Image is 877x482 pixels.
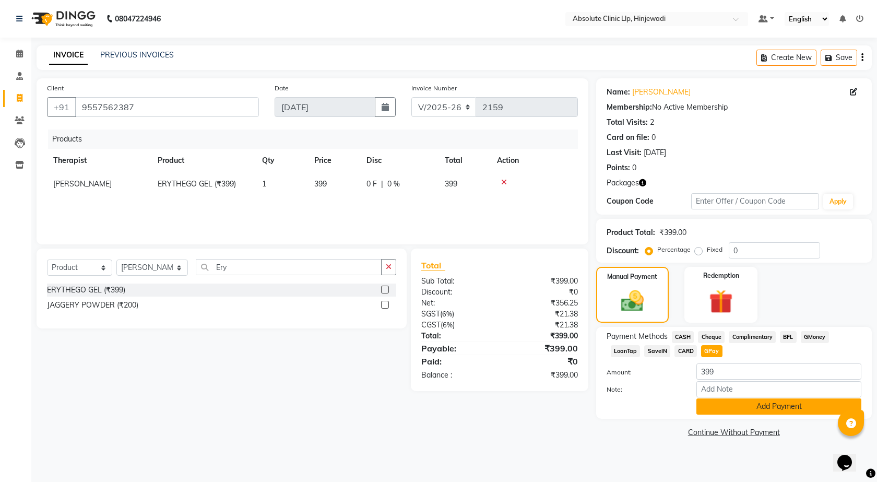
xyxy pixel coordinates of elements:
div: ₹399.00 [500,342,586,355]
label: Percentage [657,245,691,254]
div: ( ) [413,320,500,331]
button: Save [821,50,857,66]
div: ₹0 [500,287,586,298]
div: ₹21.38 [500,320,586,331]
label: Redemption [703,271,739,280]
label: Note: [599,385,689,394]
div: Card on file: [607,132,649,143]
span: LoanTap [611,345,641,357]
div: ₹399.00 [500,331,586,342]
span: 0 F [366,179,377,190]
label: Date [275,84,289,93]
button: Apply [823,194,853,209]
input: Enter Offer / Coupon Code [691,193,819,209]
div: Name: [607,87,630,98]
img: logo [27,4,98,33]
span: CARD [674,345,697,357]
div: 0 [651,132,656,143]
span: 6% [443,321,453,329]
div: No Active Membership [607,102,861,113]
span: SGST [421,309,440,319]
div: Products [48,130,586,149]
label: Invoice Number [411,84,457,93]
div: [DATE] [644,147,666,158]
b: 08047224946 [115,4,161,33]
span: BFL [780,331,797,343]
th: Qty [256,149,308,172]
img: _gift.svg [702,287,741,316]
span: SaveIN [644,345,670,357]
span: 1 [262,179,266,189]
input: Add Note [696,381,861,397]
label: Manual Payment [607,272,657,281]
span: GPay [701,345,722,357]
button: +91 [47,97,76,117]
a: PREVIOUS INVOICES [100,50,174,60]
span: CGST [421,320,441,330]
div: ( ) [413,309,500,320]
div: ERYTHEGO GEL (₹399) [47,285,125,296]
button: Add Payment [696,398,861,415]
iframe: chat widget [833,440,867,472]
div: Net: [413,298,500,309]
div: Membership: [607,102,652,113]
th: Total [438,149,491,172]
div: ₹399.00 [500,370,586,381]
div: ₹399.00 [659,227,686,238]
a: [PERSON_NAME] [632,87,691,98]
span: Packages [607,178,639,189]
button: Create New [756,50,816,66]
span: ERYTHEGO GEL (₹399) [158,179,236,189]
span: Cheque [698,331,725,343]
div: Coupon Code [607,196,692,207]
label: Client [47,84,64,93]
div: 0 [632,162,636,173]
div: Total: [413,331,500,342]
span: CASH [672,331,694,343]
img: _cash.svg [614,288,651,314]
div: Paid: [413,355,500,368]
span: [PERSON_NAME] [53,179,112,189]
span: 399 [445,179,457,189]
div: Balance : [413,370,500,381]
div: Discount: [607,245,639,256]
a: INVOICE [49,46,88,65]
th: Disc [360,149,438,172]
div: Points: [607,162,630,173]
label: Amount: [599,368,689,377]
span: Payment Methods [607,331,668,342]
div: ₹399.00 [500,276,586,287]
span: 0 % [387,179,400,190]
span: Total [421,260,445,271]
input: Search by Name/Mobile/Email/Code [75,97,259,117]
input: Search or Scan [196,259,382,275]
span: Complimentary [729,331,776,343]
div: 2 [650,117,654,128]
th: Action [491,149,578,172]
span: 399 [314,179,327,189]
th: Price [308,149,360,172]
div: Product Total: [607,227,655,238]
label: Fixed [707,245,722,254]
th: Therapist [47,149,151,172]
span: | [381,179,383,190]
input: Amount [696,363,861,380]
div: ₹21.38 [500,309,586,320]
div: Sub Total: [413,276,500,287]
div: Total Visits: [607,117,648,128]
span: 6% [442,310,452,318]
div: Payable: [413,342,500,355]
div: JAGGERY POWDER (₹200) [47,300,138,311]
th: Product [151,149,256,172]
div: Last Visit: [607,147,642,158]
div: ₹356.25 [500,298,586,309]
a: Continue Without Payment [598,427,870,438]
span: GMoney [801,331,829,343]
div: Discount: [413,287,500,298]
div: ₹0 [500,355,586,368]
